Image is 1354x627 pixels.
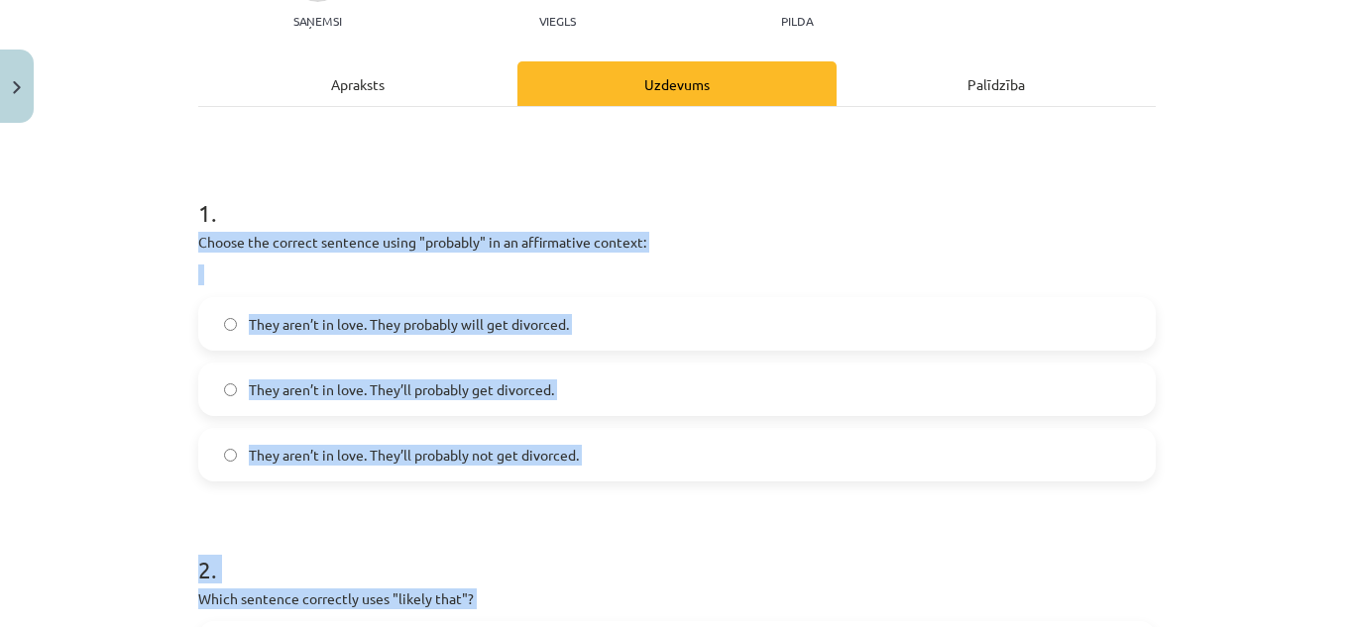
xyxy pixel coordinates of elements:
[517,61,837,106] div: Uzdevums
[224,449,237,462] input: They aren’t in love. They’ll probably not get divorced.
[781,14,813,28] p: pilda
[285,14,350,28] p: Saņemsi
[249,445,579,466] span: They aren’t in love. They’ll probably not get divorced.
[224,383,237,396] input: They aren’t in love. They’ll probably get divorced.
[198,232,1156,253] p: Choose the correct sentence using "probably" in an affirmative context:
[198,164,1156,226] h1: 1 .
[539,14,576,28] p: Viegls
[837,61,1156,106] div: Palīdzība
[198,588,1156,609] p: Which sentence correctly uses "likely that"?
[249,314,569,335] span: They aren’t in love. They probably will get divorced.
[198,61,517,106] div: Apraksts
[249,379,554,400] span: They aren’t in love. They’ll probably get divorced.
[198,521,1156,582] h1: 2 .
[224,318,237,331] input: They aren’t in love. They probably will get divorced.
[13,81,21,94] img: icon-close-lesson-0947bae3869378f0d4975bcd49f059093ad1ed9edebbc8119c70593378902aed.svg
